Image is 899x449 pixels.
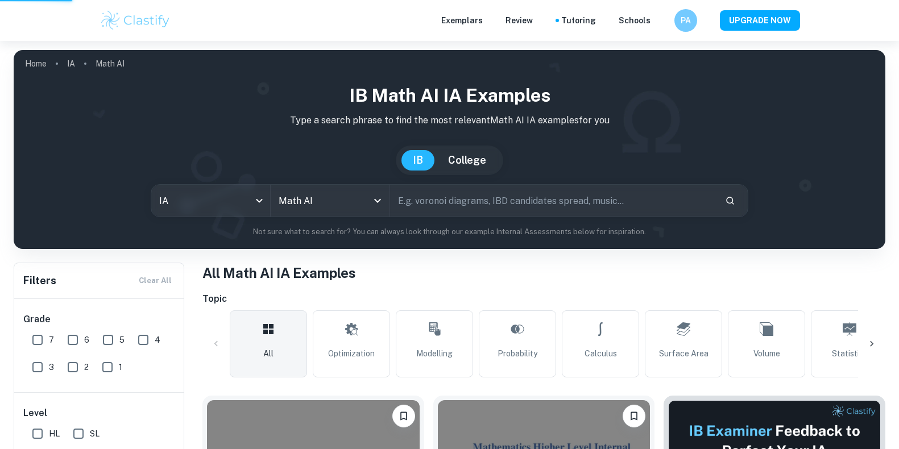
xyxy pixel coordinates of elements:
[25,56,47,72] a: Home
[84,361,89,373] span: 2
[370,193,386,209] button: Open
[263,347,274,360] span: All
[119,334,125,346] span: 5
[119,361,122,373] span: 1
[660,18,665,23] button: Help and Feedback
[561,14,596,27] a: Tutoring
[23,82,876,109] h1: IB Math AI IA examples
[84,334,89,346] span: 6
[90,427,100,440] span: SL
[23,226,876,238] p: Not sure what to search for? You can always look through our example Internal Assessments below f...
[506,14,533,27] p: Review
[23,406,176,420] h6: Level
[23,273,56,289] h6: Filters
[659,347,709,360] span: Surface Area
[23,313,176,326] h6: Grade
[674,9,697,32] button: PA
[151,185,270,217] div: IA
[498,347,537,360] span: Probability
[753,347,780,360] span: Volume
[328,347,375,360] span: Optimization
[14,50,885,249] img: profile cover
[832,347,868,360] span: Statistics
[441,14,483,27] p: Exemplars
[437,150,498,171] button: College
[67,56,75,72] a: IA
[49,361,54,373] span: 3
[401,150,434,171] button: IB
[49,334,54,346] span: 7
[623,405,645,427] button: Bookmark
[392,405,415,427] button: Bookmark
[202,263,885,283] h1: All Math AI IA Examples
[23,114,876,127] p: Type a search phrase to find the most relevant Math AI IA examples for you
[155,334,160,346] span: 4
[679,14,692,27] h6: PA
[49,427,60,440] span: HL
[416,347,453,360] span: Modelling
[619,14,651,27] a: Schools
[390,185,716,217] input: E.g. voronoi diagrams, IBD candidates spread, music...
[585,347,617,360] span: Calculus
[720,191,740,210] button: Search
[202,292,885,306] h6: Topic
[100,9,172,32] img: Clastify logo
[720,10,800,31] button: UPGRADE NOW
[96,57,125,70] p: Math AI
